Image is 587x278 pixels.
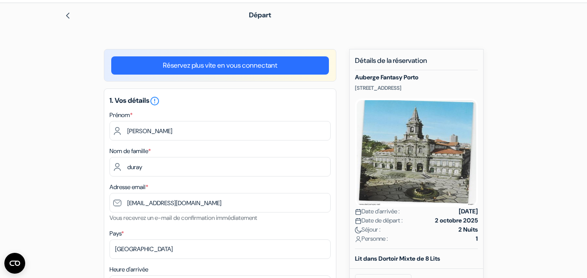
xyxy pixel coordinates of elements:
[249,10,271,20] span: Départ
[109,96,331,106] h5: 1. Vos détails
[64,12,71,19] img: left_arrow.svg
[476,234,478,243] strong: 1
[355,85,478,92] p: [STREET_ADDRESS]
[355,234,388,243] span: Personne :
[109,265,148,274] label: Heure d'arrivée
[435,216,478,225] strong: 2 octobre 2025
[355,56,478,70] h5: Détails de la réservation
[109,121,331,141] input: Entrez votre prénom
[355,225,381,234] span: Séjour :
[355,227,361,233] img: moon.svg
[111,56,329,75] a: Réservez plus vite en vous connectant
[109,229,124,238] label: Pays
[355,218,361,224] img: calendar.svg
[4,253,25,274] button: Ouvrir le widget CMP
[355,255,440,262] b: Lit dans Dortoir Mixte de 8 Lits
[109,157,331,177] input: Entrer le nom de famille
[459,207,478,216] strong: [DATE]
[109,111,133,120] label: Prénom
[149,96,160,105] a: error_outline
[458,225,478,234] strong: 2 Nuits
[355,209,361,215] img: calendar.svg
[355,216,403,225] span: Date de départ :
[355,207,400,216] span: Date d'arrivée :
[355,236,361,242] img: user_icon.svg
[109,193,331,213] input: Entrer adresse e-mail
[149,96,160,106] i: error_outline
[355,74,478,81] h5: Auberge Fantasy Porto
[109,183,148,192] label: Adresse email
[109,147,151,156] label: Nom de famille
[109,214,257,222] small: Vous recevrez un e-mail de confirmation immédiatement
